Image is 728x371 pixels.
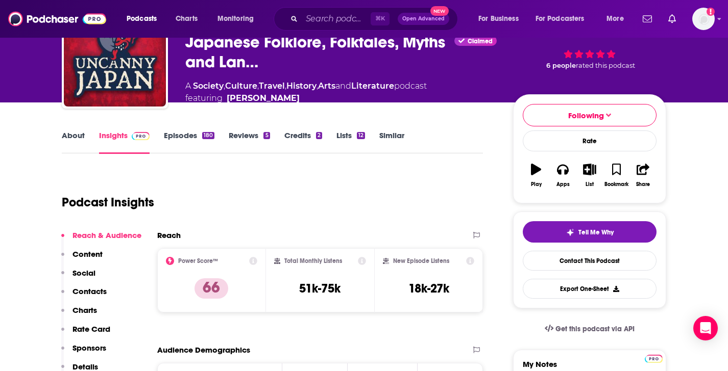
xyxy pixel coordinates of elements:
[357,132,365,139] div: 12
[555,325,635,333] span: Get this podcast via API
[408,281,449,296] h3: 18k-27k
[178,257,218,264] h2: Power Score™
[316,132,322,139] div: 2
[566,228,574,236] img: tell me why sparkle
[61,249,103,268] button: Content
[468,39,493,44] span: Claimed
[61,230,141,249] button: Reach & Audience
[692,8,715,30] img: User Profile
[8,9,106,29] img: Podchaser - Follow, Share and Rate Podcasts
[630,157,657,194] button: Share
[523,104,657,126] button: Following
[202,132,214,139] div: 180
[606,12,624,26] span: More
[531,181,542,188] div: Play
[471,11,531,27] button: open menu
[645,353,663,363] a: Pro website
[169,11,204,27] a: Charts
[61,324,110,343] button: Rate Card
[263,132,270,139] div: 5
[61,268,95,287] button: Social
[224,81,225,91] span: ,
[568,111,604,120] span: Following
[379,130,404,154] a: Similar
[72,249,103,259] p: Content
[523,221,657,243] button: tell me why sparkleTell Me Why
[72,343,106,353] p: Sponsors
[72,286,107,296] p: Contacts
[603,157,629,194] button: Bookmark
[157,230,181,240] h2: Reach
[576,62,635,69] span: rated this podcast
[62,195,154,210] h1: Podcast Insights
[556,181,570,188] div: Apps
[529,11,599,27] button: open menu
[185,92,427,104] span: featuring
[72,324,110,334] p: Rate Card
[335,81,351,91] span: and
[62,130,85,154] a: About
[336,130,365,154] a: Lists12
[536,12,585,26] span: For Podcasters
[61,286,107,305] button: Contacts
[523,251,657,271] a: Contact This Podcast
[707,8,715,16] svg: Add a profile image
[523,279,657,299] button: Export One-Sheet
[636,181,650,188] div: Share
[176,12,198,26] span: Charts
[157,345,250,355] h2: Audience Demographics
[549,157,576,194] button: Apps
[692,8,715,30] button: Show profile menu
[371,12,390,25] span: ⌘ K
[64,5,166,107] img: Uncanny Japan - Japanese Folklore, Folktales, Myths and Language
[61,305,97,324] button: Charts
[523,157,549,194] button: Play
[523,130,657,151] div: Rate
[284,130,322,154] a: Credits2
[72,305,97,315] p: Charts
[217,12,254,26] span: Monitoring
[302,11,371,27] input: Search podcasts, credits, & more...
[599,11,637,27] button: open menu
[61,343,106,362] button: Sponsors
[299,281,341,296] h3: 51k-75k
[195,278,228,299] p: 66
[285,81,286,91] span: ,
[257,81,259,91] span: ,
[478,12,519,26] span: For Business
[693,316,718,340] div: Open Intercom Messenger
[576,157,603,194] button: List
[193,81,224,91] a: Society
[513,3,666,86] div: 66 6 peoplerated this podcast
[351,81,394,91] a: Literature
[225,81,257,91] a: Culture
[586,181,594,188] div: List
[317,81,318,91] span: ,
[546,62,576,69] span: 6 people
[72,230,141,240] p: Reach & Audience
[229,130,270,154] a: Reviews5
[318,81,335,91] a: Arts
[185,80,427,104] div: A podcast
[119,11,170,27] button: open menu
[604,181,628,188] div: Bookmark
[692,8,715,30] span: Logged in as RebeccaThomas9000
[132,132,150,140] img: Podchaser Pro
[430,6,449,16] span: New
[164,130,214,154] a: Episodes180
[393,257,449,264] h2: New Episode Listens
[99,130,150,154] a: InsightsPodchaser Pro
[537,316,643,341] a: Get this podcast via API
[127,12,157,26] span: Podcasts
[210,11,267,27] button: open menu
[72,268,95,278] p: Social
[284,257,342,264] h2: Total Monthly Listens
[286,81,317,91] a: History
[664,10,680,28] a: Show notifications dropdown
[283,7,468,31] div: Search podcasts, credits, & more...
[639,10,656,28] a: Show notifications dropdown
[578,228,614,236] span: Tell Me Why
[398,13,449,25] button: Open AdvancedNew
